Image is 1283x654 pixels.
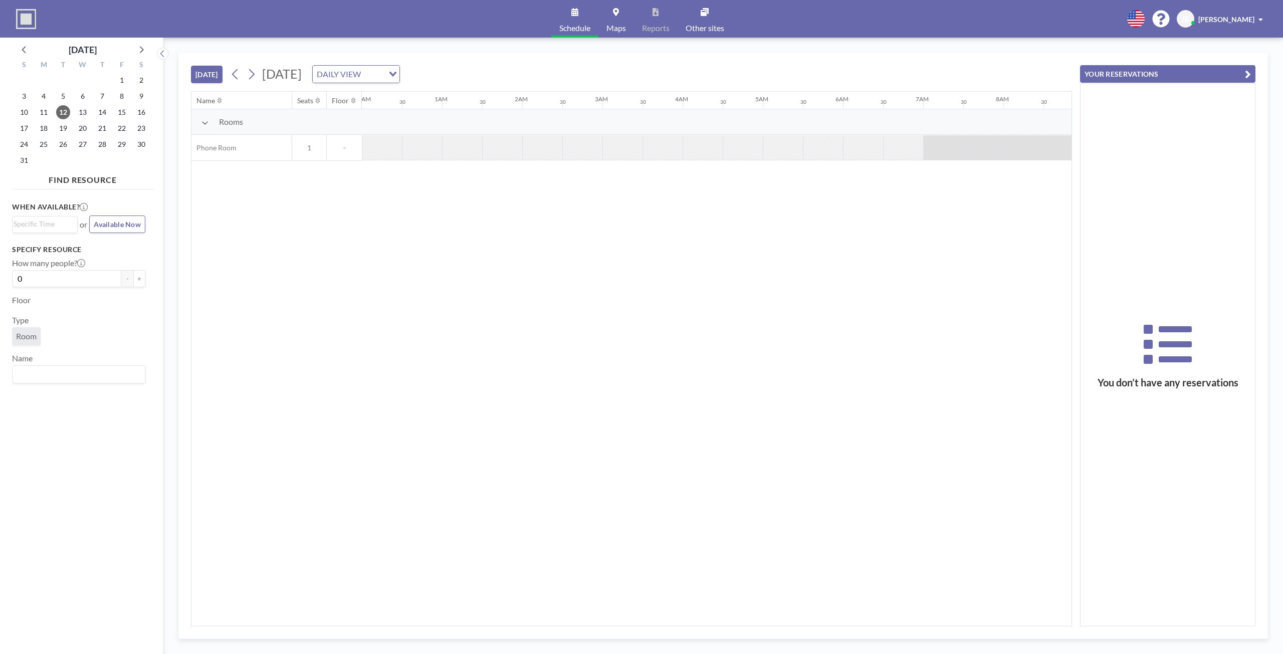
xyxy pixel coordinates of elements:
div: 30 [800,99,806,105]
span: DAILY VIEW [315,68,363,81]
div: W [73,59,93,72]
label: Floor [12,295,31,305]
span: Tuesday, August 19, 2025 [56,121,70,135]
span: Sunday, August 31, 2025 [17,153,31,167]
div: 12AM [354,95,371,103]
span: Saturday, August 16, 2025 [134,105,148,119]
div: 30 [1041,99,1047,105]
input: Search for option [364,68,383,81]
div: 1AM [435,95,448,103]
span: Thursday, August 21, 2025 [95,121,109,135]
div: 4AM [675,95,688,103]
span: Sunday, August 3, 2025 [17,89,31,103]
span: Saturday, August 23, 2025 [134,121,148,135]
span: Saturday, August 30, 2025 [134,137,148,151]
span: Wednesday, August 13, 2025 [76,105,90,119]
div: M [34,59,54,72]
span: [PERSON_NAME] [1198,15,1254,24]
label: How many people? [12,258,85,268]
div: Seats [297,96,313,105]
span: [DATE] [262,66,302,81]
label: Name [12,353,33,363]
span: Monday, August 4, 2025 [37,89,51,103]
span: 1 [292,143,326,152]
div: 30 [640,99,646,105]
span: Thursday, August 7, 2025 [95,89,109,103]
span: Monday, August 11, 2025 [37,105,51,119]
div: T [54,59,73,72]
div: Name [196,96,215,105]
div: 3AM [595,95,608,103]
button: YOUR RESERVATIONS [1080,65,1255,83]
div: 7AM [916,95,929,103]
span: Schedule [559,24,590,32]
div: Floor [332,96,349,105]
span: Saturday, August 2, 2025 [134,73,148,87]
span: Thursday, August 14, 2025 [95,105,109,119]
div: 30 [720,99,726,105]
div: 2AM [515,95,528,103]
div: S [131,59,151,72]
h3: Specify resource [12,245,145,254]
input: Search for option [14,368,139,381]
span: Other sites [686,24,724,32]
span: Monday, August 25, 2025 [37,137,51,151]
span: Friday, August 1, 2025 [115,73,129,87]
div: T [92,59,112,72]
div: Search for option [313,66,399,83]
span: Tuesday, August 26, 2025 [56,137,70,151]
button: Available Now [89,215,145,233]
input: Search for option [14,219,72,230]
div: 6AM [835,95,848,103]
div: 30 [881,99,887,105]
label: Type [12,315,29,325]
span: Friday, August 29, 2025 [115,137,129,151]
span: Wednesday, August 27, 2025 [76,137,90,151]
div: 30 [399,99,405,105]
div: 30 [961,99,967,105]
button: + [133,270,145,287]
span: Rooms [219,117,243,127]
span: - [327,143,362,152]
span: Available Now [94,220,141,229]
span: Friday, August 8, 2025 [115,89,129,103]
img: organization-logo [16,9,36,29]
span: Friday, August 15, 2025 [115,105,129,119]
span: Reports [642,24,670,32]
span: JB [1182,15,1189,24]
span: Wednesday, August 20, 2025 [76,121,90,135]
span: Wednesday, August 6, 2025 [76,89,90,103]
div: S [15,59,34,72]
span: or [80,220,87,230]
span: Monday, August 18, 2025 [37,121,51,135]
button: [DATE] [191,66,223,83]
div: [DATE] [69,43,97,57]
span: Saturday, August 9, 2025 [134,89,148,103]
h3: You don’t have any reservations [1081,376,1255,389]
span: Tuesday, August 12, 2025 [56,105,70,119]
span: Maps [606,24,626,32]
div: F [112,59,131,72]
h4: FIND RESOURCE [12,171,153,185]
span: Sunday, August 24, 2025 [17,137,31,151]
span: Sunday, August 10, 2025 [17,105,31,119]
button: - [121,270,133,287]
div: 30 [480,99,486,105]
span: Sunday, August 17, 2025 [17,121,31,135]
div: Search for option [13,366,145,383]
div: 30 [560,99,566,105]
span: Phone Room [191,143,237,152]
div: Search for option [13,216,77,232]
span: Thursday, August 28, 2025 [95,137,109,151]
div: 5AM [755,95,768,103]
div: 8AM [996,95,1009,103]
span: Friday, August 22, 2025 [115,121,129,135]
span: Room [16,331,37,341]
span: Tuesday, August 5, 2025 [56,89,70,103]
